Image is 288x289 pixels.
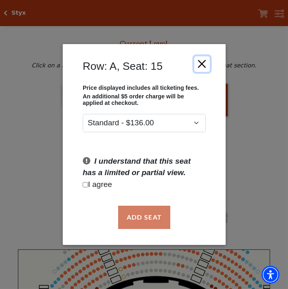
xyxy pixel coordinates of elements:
p: I agree [83,179,206,191]
p: An additional $5 order charge will be applied at checkout. [83,93,206,106]
div: Accessibility Menu [262,266,279,284]
p: I understand that this seat has a limited or partial view. [83,156,206,179]
input: Checkbox field [83,182,88,187]
button: Close [194,56,209,72]
h4: Row: A, Seat: 15 [83,60,163,73]
p: Price displayed includes all ticketing fees. [83,84,206,91]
